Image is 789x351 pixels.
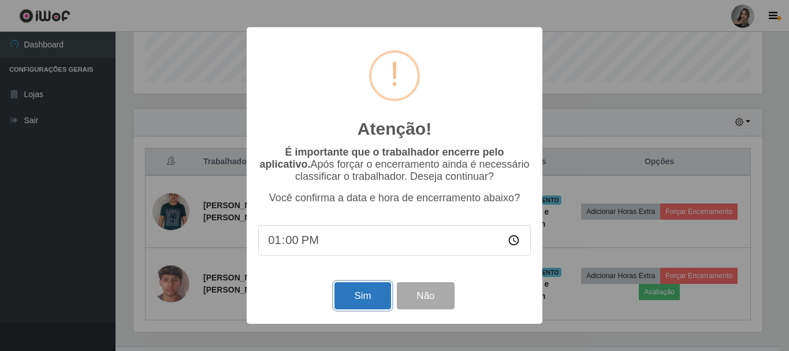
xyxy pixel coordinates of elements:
[358,119,431,139] h2: Atenção!
[334,282,390,309] button: Sim
[258,192,531,204] p: Você confirma a data e hora de encerramento abaixo?
[259,146,504,170] b: É importante que o trabalhador encerre pelo aplicativo.
[258,146,531,183] p: Após forçar o encerramento ainda é necessário classificar o trabalhador. Deseja continuar?
[397,282,454,309] button: Não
